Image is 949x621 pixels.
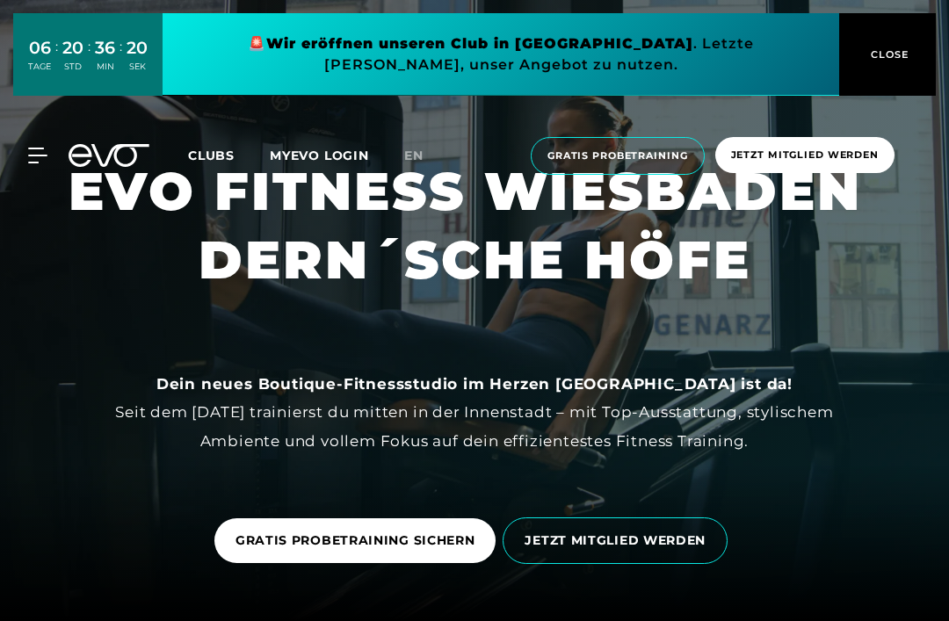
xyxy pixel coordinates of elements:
div: SEK [127,61,148,73]
div: : [88,37,91,83]
div: 06 [28,35,51,61]
span: en [404,148,424,163]
strong: Dein neues Boutique-Fitnessstudio im Herzen [GEOGRAPHIC_DATA] ist da! [156,375,793,393]
div: Seit dem [DATE] trainierst du mitten in der Innenstadt – mit Top-Ausstattung, stylischem Ambiente... [79,370,870,455]
a: JETZT MITGLIED WERDEN [503,504,735,577]
span: CLOSE [866,47,909,62]
div: 20 [127,35,148,61]
div: 20 [62,35,83,61]
a: GRATIS PROBETRAINING SICHERN [214,518,496,563]
button: CLOSE [839,13,936,96]
a: Jetzt Mitglied werden [710,137,900,175]
span: Jetzt Mitglied werden [731,148,879,162]
div: : [55,37,58,83]
div: : [120,37,122,83]
div: TAGE [28,61,51,73]
span: JETZT MITGLIED WERDEN [525,531,706,550]
div: STD [62,61,83,73]
div: MIN [95,61,115,73]
span: GRATIS PROBETRAINING SICHERN [235,531,475,550]
a: Clubs [188,147,270,163]
a: Gratis Probetraining [525,137,710,175]
span: Clubs [188,148,235,163]
a: MYEVO LOGIN [270,148,369,163]
a: en [404,146,445,166]
h1: EVO FITNESS WIESBADEN DERN´SCHE HÖFE [69,157,880,294]
span: Gratis Probetraining [547,148,688,163]
div: 36 [95,35,115,61]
